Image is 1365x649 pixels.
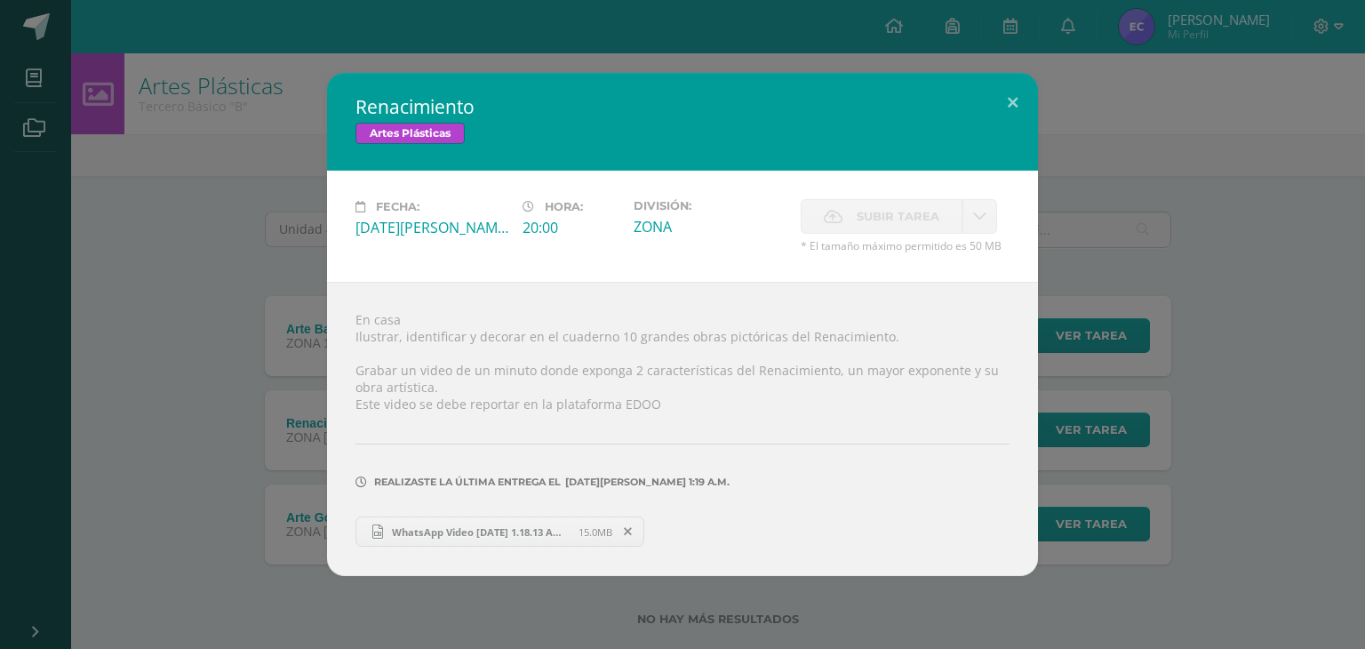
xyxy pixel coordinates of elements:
label: División: [634,199,786,212]
label: La fecha de entrega ha expirado [801,199,962,234]
span: * El tamaño máximo permitido es 50 MB [801,238,1010,253]
div: 20:00 [523,218,619,237]
div: [DATE][PERSON_NAME] [355,218,508,237]
a: La fecha de entrega ha expirado [962,199,997,234]
button: Close (Esc) [987,73,1038,133]
span: Realizaste la última entrega el [374,476,561,488]
h2: Renacimiento [355,94,1010,119]
span: 15.0MB [579,525,612,539]
span: Remover entrega [613,522,643,541]
span: Artes Plásticas [355,123,465,144]
span: Subir tarea [857,200,939,233]
span: WhatsApp Video [DATE] 1.18.13 AM.mp4 [383,525,579,539]
div: ZONA [634,217,786,236]
div: En casa Ilustrar, identificar y decorar en el cuaderno 10 grandes obras pictóricas del Renacimien... [327,282,1038,576]
span: Fecha: [376,200,419,213]
span: Hora: [545,200,583,213]
a: WhatsApp Video [DATE] 1.18.13 AM.mp4 15.0MB [355,517,644,547]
